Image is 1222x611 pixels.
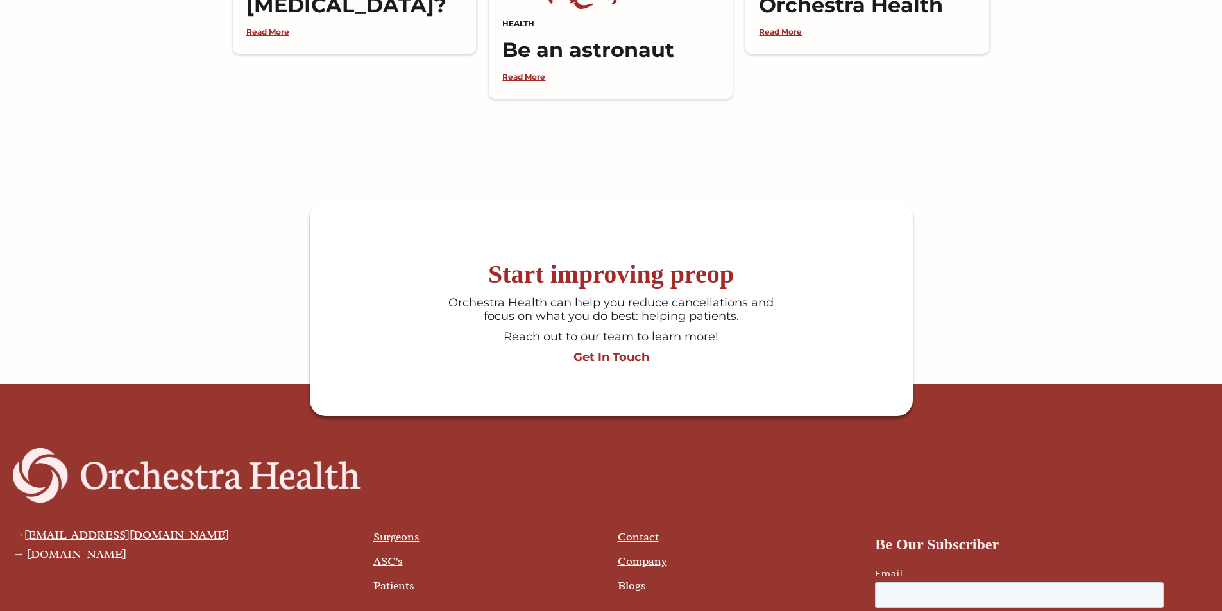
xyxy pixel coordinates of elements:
a: ASC's [373,554,403,568]
a: Get In Touch [316,351,906,365]
div: Reach out to our team to learn more! [443,330,779,344]
a: Blogs [618,578,646,592]
div: → [DOMAIN_NAME] [13,548,229,560]
a: [EMAIL_ADDRESS][DOMAIN_NAME] [24,528,229,542]
a: Read More [240,27,289,37]
h5: Be an astronaut [496,39,726,61]
div: → [13,528,229,541]
label: Email [875,567,1196,580]
a: Company [618,554,667,568]
a: Surgeons [373,530,420,544]
a: Read More [496,72,545,81]
a: Patients [373,578,414,592]
h6: Start improving preop [316,259,906,290]
a: Contact [618,530,659,544]
h4: Be Our Subscriber [875,532,1196,557]
a: Read More [752,27,802,37]
div: Health [496,15,726,33]
div: Orchestra Health can help you reduce cancellations and focus on what you do best: helping patients. [443,296,779,324]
